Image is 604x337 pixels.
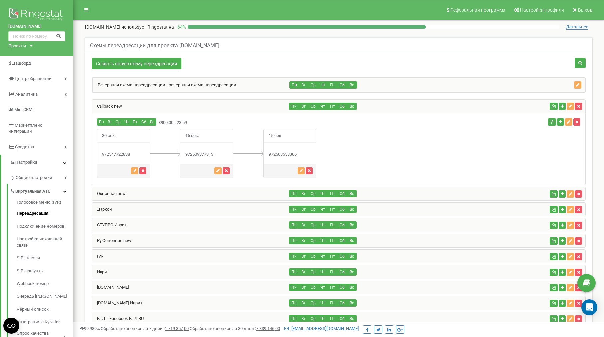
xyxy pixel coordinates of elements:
button: Сб [337,237,347,244]
button: Ср [308,206,318,213]
button: Вс [347,221,357,229]
div: 972509377313 [180,151,233,158]
p: [DOMAIN_NAME] [85,24,174,30]
div: 972547722838 [97,151,150,158]
span: Средства [15,144,34,149]
button: Чт [318,268,328,276]
button: Пн [289,103,299,110]
button: Сб [337,268,347,276]
button: Сб [337,221,347,229]
button: Ср [308,299,318,307]
button: Пн [289,315,299,322]
a: Настройка исходящей связи [17,233,73,252]
button: Пн [289,190,299,197]
button: Пт [328,81,338,89]
button: Вс [347,206,357,213]
a: Резервная схема переадресации - резервная схема переадресации [93,82,236,87]
span: Mini CRM [14,107,32,112]
button: Вс [347,284,357,291]
div: 00:00 - 23:59 [92,118,421,127]
button: Вт [299,299,308,307]
a: Голосовое меню (IVR) [17,199,73,207]
button: Пт [327,103,337,110]
span: Дашборд [12,61,31,66]
button: Ср [308,81,318,89]
span: Центр обращений [15,76,52,81]
a: Ру Основная new [92,238,131,243]
button: Ср [308,284,318,291]
button: Пт [131,118,140,126]
button: Сб [337,81,347,89]
a: Общие настройки [10,170,73,184]
button: Сб [337,315,347,322]
button: Сб [337,103,347,110]
span: Виртуальная АТС [15,188,51,195]
button: Поиск схемы переадресации [575,58,586,68]
button: Пн [289,253,299,260]
button: Чт [318,315,328,322]
span: Настройки профиля [520,7,564,13]
button: Чт [318,284,328,291]
button: Чт [318,206,328,213]
button: Сб [337,284,347,291]
button: Пн [289,81,299,89]
span: Реферальная программа [450,7,505,13]
a: SIP шлюзы [17,252,73,265]
button: Вт [299,81,309,89]
button: Чт [318,253,328,260]
span: Маркетплейс интеграций [8,123,42,134]
u: 7 339 146,00 [256,326,280,331]
a: [DOMAIN_NAME] Иврит [92,300,142,305]
span: Обработано звонков за 7 дней : [101,326,189,331]
button: Сб [337,299,347,307]
button: Ср [308,268,318,276]
button: Вс [347,237,357,244]
button: Вс [347,315,357,322]
a: Очередь [PERSON_NAME] [17,290,73,303]
button: Вт [299,315,308,322]
button: Ср [308,221,318,229]
span: Настройки [15,160,37,165]
a: Интеграция с Kyivstar [17,316,73,329]
button: Ср [308,253,318,260]
button: Сб [337,253,347,260]
button: Пт [327,221,337,229]
button: Пн [289,299,299,307]
button: Ср [308,315,318,322]
button: Чт [318,103,328,110]
button: Пн [289,284,299,291]
h5: Схемы переадресации для проекта [DOMAIN_NAME] [90,43,219,49]
button: Вт [299,268,308,276]
a: СТУПРО Иврит [92,222,127,227]
a: Иврит [92,269,109,274]
button: Пт [327,253,337,260]
button: Пн [289,237,299,244]
input: Поиск по номеру [8,31,65,41]
button: Чт [318,237,328,244]
span: Выход [578,7,592,13]
a: Настройки [1,155,73,170]
span: 99,989% [80,326,100,331]
button: Вт [106,118,114,126]
button: Вс [347,103,357,110]
a: БТЛ = Facebook БТЛ RU [92,316,144,321]
button: Чт [318,221,328,229]
button: Вт [299,284,308,291]
a: [DOMAIN_NAME] [8,23,65,30]
span: Общие настройки [16,175,52,181]
span: Детальнее [566,24,588,30]
button: Вс [347,268,357,276]
button: Пн [97,118,106,126]
button: Ср [114,118,123,126]
button: Вс [347,81,357,89]
a: Основная new [92,191,126,196]
button: Чт [318,81,328,89]
p: 64 % [174,24,188,30]
button: Вт [299,206,308,213]
img: Ringostat logo [8,7,65,23]
button: Вс [347,253,357,260]
button: Вс [347,299,357,307]
button: Вт [299,221,308,229]
span: 15 сек. [180,129,204,142]
button: Сб [139,118,148,126]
